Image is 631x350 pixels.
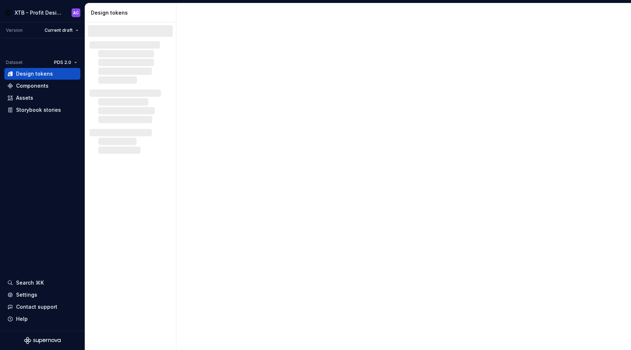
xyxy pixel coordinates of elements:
[16,106,61,114] div: Storybook stories
[16,94,33,102] div: Assets
[91,9,173,16] div: Design tokens
[4,277,80,289] button: Search ⌘K
[4,313,80,325] button: Help
[16,291,37,298] div: Settings
[4,301,80,313] button: Contact support
[16,82,49,90] div: Components
[15,9,61,16] div: XTB - Profit Design System
[4,289,80,301] a: Settings
[16,279,44,286] div: Search ⌘K
[45,27,73,33] span: Current draft
[41,25,82,35] button: Current draft
[4,104,80,116] a: Storybook stories
[54,60,71,65] span: PDS 2.0
[16,70,53,77] div: Design tokens
[51,57,80,68] button: PDS 2.0
[4,80,80,92] a: Components
[6,27,23,33] div: Version
[1,5,83,20] button: XTB - Profit Design SystemAC
[4,68,80,80] a: Design tokens
[73,10,79,16] div: AC
[24,337,61,344] svg: Supernova Logo
[4,92,80,104] a: Assets
[6,60,23,65] div: Dataset
[16,303,57,311] div: Contact support
[16,315,28,323] div: Help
